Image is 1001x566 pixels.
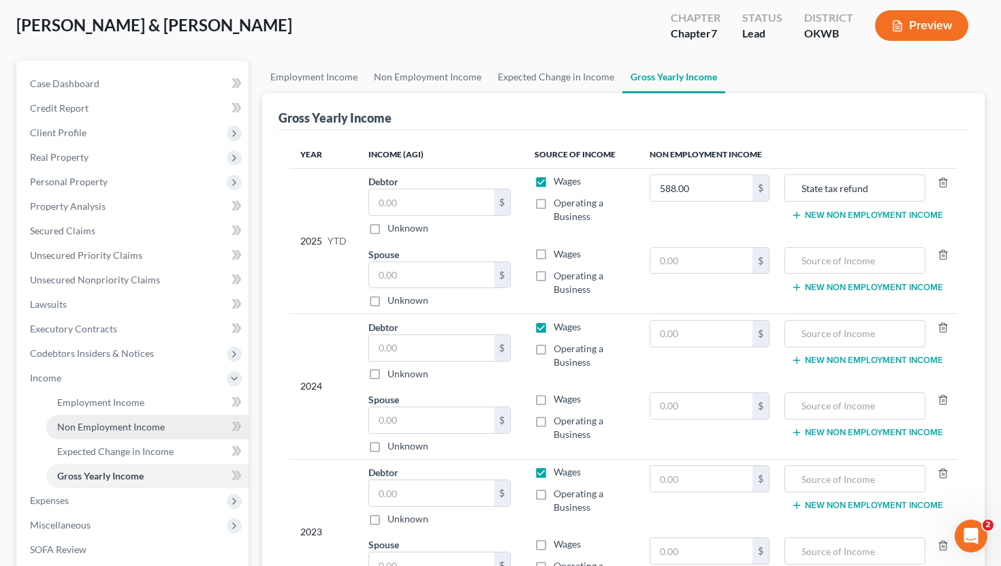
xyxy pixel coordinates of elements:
[387,439,428,453] label: Unknown
[57,470,144,482] span: Gross Yearly Income
[650,538,753,564] input: 0.00
[791,427,943,438] button: New Non Employment Income
[30,102,89,114] span: Credit Report
[671,26,720,42] div: Chapter
[622,61,725,93] a: Gross Yearly Income
[554,321,581,332] span: Wages
[387,367,428,381] label: Unknown
[554,488,603,513] span: Operating a Business
[650,393,753,419] input: 0.00
[46,415,249,439] a: Non Employment Income
[650,248,753,274] input: 0.00
[369,480,494,506] input: 0.00
[279,110,392,126] div: Gross Yearly Income
[57,445,174,457] span: Expected Change in Income
[650,321,753,347] input: 0.00
[368,392,399,407] label: Spouse
[19,268,249,292] a: Unsecured Nonpriority Claims
[19,96,249,121] a: Credit Report
[368,320,398,334] label: Debtor
[30,127,86,138] span: Client Profile
[369,407,494,433] input: 0.00
[387,221,428,235] label: Unknown
[554,538,581,550] span: Wages
[791,500,943,511] button: New Non Employment Income
[368,247,399,262] label: Spouse
[494,480,511,506] div: $
[368,465,398,479] label: Debtor
[639,141,957,168] th: Non Employment Income
[791,210,943,221] button: New Non Employment Income
[494,335,511,361] div: $
[792,466,917,492] input: Source of Income
[30,151,89,163] span: Real Property
[368,174,398,189] label: Debtor
[30,200,106,212] span: Property Analysis
[289,141,357,168] th: Year
[792,175,917,201] input: Source of Income
[357,141,524,168] th: Income (AGI)
[752,538,769,564] div: $
[875,10,968,41] button: Preview
[490,61,622,93] a: Expected Change in Income
[554,343,603,368] span: Operating a Business
[19,537,249,562] a: SOFA Review
[369,335,494,361] input: 0.00
[524,141,639,168] th: Source of Income
[30,78,99,89] span: Case Dashboard
[671,10,720,26] div: Chapter
[804,10,853,26] div: District
[368,537,399,552] label: Spouse
[30,274,160,285] span: Unsecured Nonpriority Claims
[387,512,428,526] label: Unknown
[30,544,86,555] span: SOFA Review
[494,189,511,215] div: $
[554,415,603,440] span: Operating a Business
[19,219,249,243] a: Secured Claims
[369,262,494,288] input: 0.00
[30,176,108,187] span: Personal Property
[16,15,292,35] span: [PERSON_NAME] & [PERSON_NAME]
[650,175,753,201] input: 0.00
[46,464,249,488] a: Gross Yearly Income
[300,320,347,453] div: 2024
[300,174,347,307] div: 2025
[30,519,91,531] span: Miscellaneous
[752,466,769,492] div: $
[19,317,249,341] a: Executory Contracts
[983,520,994,531] span: 2
[57,396,144,408] span: Employment Income
[19,292,249,317] a: Lawsuits
[262,61,366,93] a: Employment Income
[752,175,769,201] div: $
[494,262,511,288] div: $
[387,294,428,307] label: Unknown
[328,234,347,248] span: YTD
[554,466,581,477] span: Wages
[792,248,917,274] input: Source of Income
[554,393,581,405] span: Wages
[57,421,165,433] span: Non Employment Income
[30,323,117,334] span: Executory Contracts
[30,372,61,383] span: Income
[30,494,69,506] span: Expenses
[752,321,769,347] div: $
[19,72,249,96] a: Case Dashboard
[554,270,603,295] span: Operating a Business
[369,189,494,215] input: 0.00
[711,27,717,40] span: 7
[46,390,249,415] a: Employment Income
[19,243,249,268] a: Unsecured Priority Claims
[19,194,249,219] a: Property Analysis
[46,439,249,464] a: Expected Change in Income
[554,248,581,260] span: Wages
[752,393,769,419] div: $
[955,520,987,552] iframe: Intercom live chat
[366,61,490,93] a: Non Employment Income
[554,197,603,222] span: Operating a Business
[30,249,142,261] span: Unsecured Priority Claims
[791,355,943,366] button: New Non Employment Income
[650,466,753,492] input: 0.00
[792,393,917,419] input: Source of Income
[742,26,782,42] div: Lead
